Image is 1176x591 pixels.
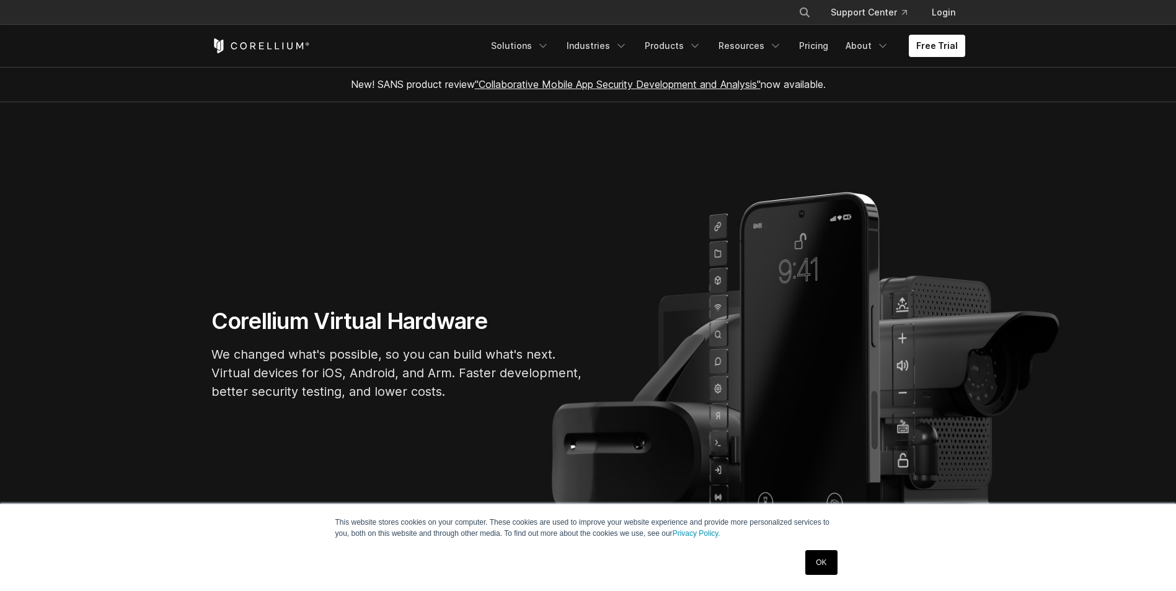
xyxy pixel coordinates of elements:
a: Resources [711,35,789,57]
h1: Corellium Virtual Hardware [211,307,583,335]
a: Solutions [484,35,557,57]
a: Privacy Policy. [673,529,720,538]
div: Navigation Menu [484,35,965,57]
button: Search [794,1,816,24]
a: "Collaborative Mobile App Security Development and Analysis" [475,78,761,90]
a: Free Trial [909,35,965,57]
a: Login [922,1,965,24]
div: Navigation Menu [784,1,965,24]
a: Pricing [792,35,836,57]
a: Corellium Home [211,38,310,53]
span: New! SANS product review now available. [351,78,826,90]
p: This website stores cookies on your computer. These cookies are used to improve your website expe... [335,517,841,539]
a: Products [637,35,709,57]
p: We changed what's possible, so you can build what's next. Virtual devices for iOS, Android, and A... [211,345,583,401]
a: OK [805,550,837,575]
a: Support Center [821,1,917,24]
a: About [838,35,896,57]
a: Industries [559,35,635,57]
